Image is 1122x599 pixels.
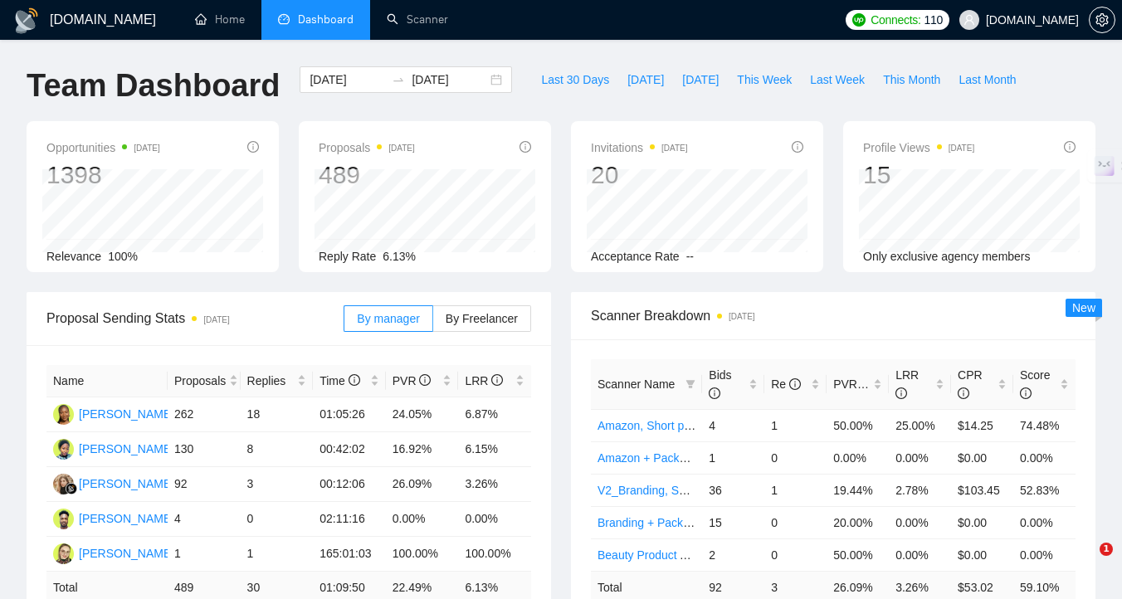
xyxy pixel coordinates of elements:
th: Replies [241,365,314,397]
span: PVR [393,374,432,387]
span: info-circle [247,141,259,153]
a: searchScanner [387,12,448,27]
td: 00:42:02 [313,432,386,467]
td: 26.09% [386,467,459,502]
td: 0.00% [1013,506,1076,538]
td: 2 [702,538,764,571]
span: dashboard [278,13,290,25]
span: to [392,73,405,86]
td: $0.00 [951,538,1013,571]
span: By manager [357,312,419,325]
time: [DATE] [203,315,229,324]
span: Only exclusive agency members [863,250,1031,263]
time: [DATE] [134,144,159,153]
td: 6.15% [458,432,531,467]
td: 0 [764,441,827,474]
td: 36 [702,474,764,506]
div: [PERSON_NAME] [79,440,174,458]
a: Branding + Package, Short Prompt, >36$/h, no agency [598,516,880,529]
span: info-circle [709,387,720,399]
span: Last Week [810,71,865,89]
span: 100% [108,250,138,263]
td: 4 [702,409,764,441]
span: Proposal Sending Stats [46,308,344,329]
span: Dashboard [298,12,354,27]
time: [DATE] [661,144,687,153]
span: PVR [833,377,872,391]
td: 1 [168,537,241,572]
span: Relevance [46,250,101,263]
td: 25.00% [889,409,951,441]
span: info-circle [491,374,503,386]
td: 0 [764,506,827,538]
td: 1 [764,409,827,441]
td: 16.92% [386,432,459,467]
span: info-circle [1064,141,1076,153]
div: 15 [863,159,974,191]
td: 0.00% [889,506,951,538]
td: 02:11:16 [313,502,386,537]
a: Amazon + Package, Short prompt, >35$/h, no agency [598,451,875,465]
span: info-circle [1020,387,1032,399]
td: 0.00% [827,441,889,474]
td: 100.00% [386,537,459,572]
span: filter [682,372,699,397]
td: 15 [702,506,764,538]
span: swap-right [392,73,405,86]
td: $0.00 [951,506,1013,538]
td: 50.00% [827,538,889,571]
td: 20.00% [827,506,889,538]
td: 19.44% [827,474,889,506]
td: 0.00% [458,502,531,537]
span: info-circle [419,374,431,386]
span: info-circle [789,378,801,390]
td: 8 [241,432,314,467]
a: homeHome [195,12,245,27]
span: Acceptance Rate [591,250,680,263]
span: Profile Views [863,138,974,158]
th: Proposals [168,365,241,397]
span: Invitations [591,138,688,158]
button: Last Month [949,66,1025,93]
img: AO [53,439,74,460]
div: [PERSON_NAME] [79,509,174,528]
span: Score [1020,368,1051,400]
div: [PERSON_NAME] [79,475,174,493]
img: D [53,404,74,425]
div: 20 [591,159,688,191]
span: setting [1090,13,1115,27]
td: 3 [241,467,314,502]
input: End date [412,71,487,89]
span: Reply Rate [319,250,376,263]
span: Proposals [319,138,415,158]
td: $14.25 [951,409,1013,441]
td: 1 [241,537,314,572]
a: Beauty Product Amazon, Short prompt, >35$/h, no agency [598,548,898,562]
td: 0 [764,538,827,571]
div: 489 [319,159,415,191]
button: This Month [874,66,949,93]
span: info-circle [792,141,803,153]
a: AS[PERSON_NAME] [53,546,174,559]
button: [DATE] [618,66,673,93]
td: 0.00% [386,502,459,537]
span: 110 [924,11,943,29]
span: 6.13% [383,250,416,263]
td: 1 [764,474,827,506]
span: [DATE] [682,71,719,89]
h1: Team Dashboard [27,66,280,105]
span: LRR [465,374,503,387]
td: 0.00% [1013,441,1076,474]
span: Replies [247,372,295,390]
td: 01:05:26 [313,397,386,432]
span: filter [685,379,695,389]
div: [PERSON_NAME] [79,544,174,562]
span: This Month [883,71,940,89]
img: upwork-logo.png [852,13,866,27]
span: Re [771,377,801,391]
td: 0.00% [1013,538,1076,571]
span: -- [686,250,694,263]
div: [PERSON_NAME] [79,405,174,423]
span: Time [320,374,359,387]
span: 1 [1100,543,1113,556]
